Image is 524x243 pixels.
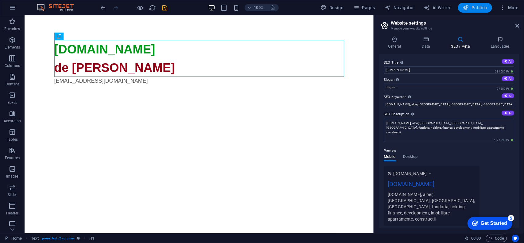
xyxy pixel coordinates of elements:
[424,5,451,11] span: AI Writer
[512,235,519,242] button: Usercentrics
[475,236,476,241] span: :
[18,7,45,12] div: Get Started
[6,174,19,179] p: Images
[393,170,427,177] span: [DOMAIN_NAME]
[384,76,514,84] label: Slogan
[351,3,377,13] button: Pages
[89,235,94,242] span: Click to select. Double-click to edit
[465,235,481,242] h6: Session time
[100,4,107,11] i: Undo: Change description (Ctrl+Z)
[161,4,169,11] i: Save (Ctrl+S)
[458,3,492,13] button: Publish
[391,20,519,26] h2: Website settings
[495,87,514,91] span: 0 / 580 Px
[245,4,266,11] button: 100%
[318,3,346,13] button: Design
[318,3,346,13] div: Design (Ctrl+Alt+Y)
[4,26,20,31] p: Favorites
[385,5,414,11] span: Navigator
[421,3,453,13] button: AI Writer
[502,93,514,98] button: SEO Keywords
[161,4,169,11] button: save
[413,36,442,49] h4: Data
[6,82,19,87] p: Content
[149,4,156,11] i: Reload page
[494,69,514,74] span: 68 / 580 Px
[486,235,507,242] button: Code
[7,137,18,142] p: Tables
[5,235,22,242] a: Click to cancel selection. Double-click to open Pages
[384,111,514,118] label: SEO Description
[382,3,417,13] button: Navigator
[5,45,20,50] p: Elements
[77,237,80,240] i: This element is a customizable preset
[403,153,418,162] span: Desktop
[31,235,95,242] nav: breadcrumb
[8,192,17,197] p: Slider
[5,155,20,160] p: Features
[353,5,375,11] span: Pages
[149,4,156,11] button: reload
[502,59,514,64] button: SEO Title
[137,4,144,11] button: Click here to leave preview mode and continue editing
[100,4,107,11] button: undo
[5,3,50,16] div: Get Started 5 items remaining, 0% complete
[442,36,482,49] h4: SEO / Meta
[384,84,514,91] input: Slogan...
[471,235,481,242] span: 00 00
[384,147,396,155] p: Preview
[6,211,18,216] p: Header
[384,93,514,101] label: SEO Keywords
[463,5,487,11] span: Publish
[492,138,514,142] span: 737 / 990 Px
[388,191,475,222] div: [DOMAIN_NAME], alber, [GEOGRAPHIC_DATA], [GEOGRAPHIC_DATA], [GEOGRAPHIC_DATA], fundatia, holding,...
[31,235,39,242] span: Click to select. Double-click to edit
[489,235,504,242] span: Code
[4,119,21,123] p: Accordion
[391,26,507,31] h3: Manage your website settings
[499,5,519,11] span: More
[270,5,275,10] i: On resize automatically adjust zoom level to fit chosen device.
[7,100,17,105] p: Boxes
[35,4,81,11] img: Editor Logo
[254,4,264,11] h6: 100%
[482,36,519,49] h4: Languages
[384,155,417,166] div: Preview
[384,153,396,162] span: Mobile
[502,111,514,116] button: SEO Description
[41,235,75,242] span: . preset-text-v2-columns
[388,179,475,191] div: [DOMAIN_NAME]
[497,3,521,13] button: More
[502,76,514,81] button: Slogan
[384,59,514,66] label: SEO Title
[45,1,52,7] div: 5
[321,5,344,11] span: Design
[379,36,413,49] h4: General
[5,63,20,68] p: Columns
